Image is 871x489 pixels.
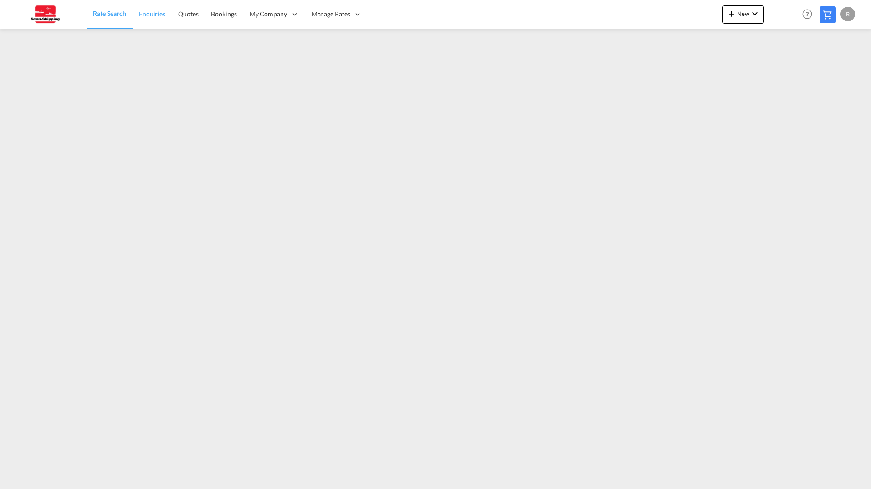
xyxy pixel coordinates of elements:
[840,7,855,21] div: R
[139,10,165,18] span: Enquiries
[726,10,760,17] span: New
[722,5,764,24] button: icon-plus 400-fgNewicon-chevron-down
[211,10,236,18] span: Bookings
[799,6,820,23] div: Help
[178,10,198,18] span: Quotes
[93,10,126,17] span: Rate Search
[799,6,815,22] span: Help
[14,4,75,25] img: 123b615026f311ee80dabbd30bc9e10f.jpg
[749,8,760,19] md-icon: icon-chevron-down
[726,8,737,19] md-icon: icon-plus 400-fg
[312,10,350,19] span: Manage Rates
[250,10,287,19] span: My Company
